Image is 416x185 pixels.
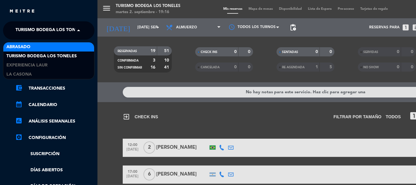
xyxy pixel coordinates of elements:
[15,85,94,92] a: account_balance_walletTransacciones
[289,24,297,31] span: pending_actions
[16,24,86,37] span: Turismo Bodega Los Toneles
[15,167,94,174] a: Días abiertos
[15,151,94,158] a: Suscripción
[15,84,23,91] i: account_balance_wallet
[15,118,94,125] a: assessmentANÁLISIS SEMANALES
[15,101,23,108] i: calendar_month
[6,53,77,60] span: Turismo Bodega Los Toneles
[15,117,23,124] i: assessment
[15,133,23,141] i: settings_applications
[9,9,35,14] img: MEITRE
[15,134,94,141] a: Configuración
[6,71,32,78] span: La Casona
[15,101,94,109] a: calendar_monthCalendario
[6,62,48,69] span: Experiencia Laur
[6,44,30,51] span: Abrasado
